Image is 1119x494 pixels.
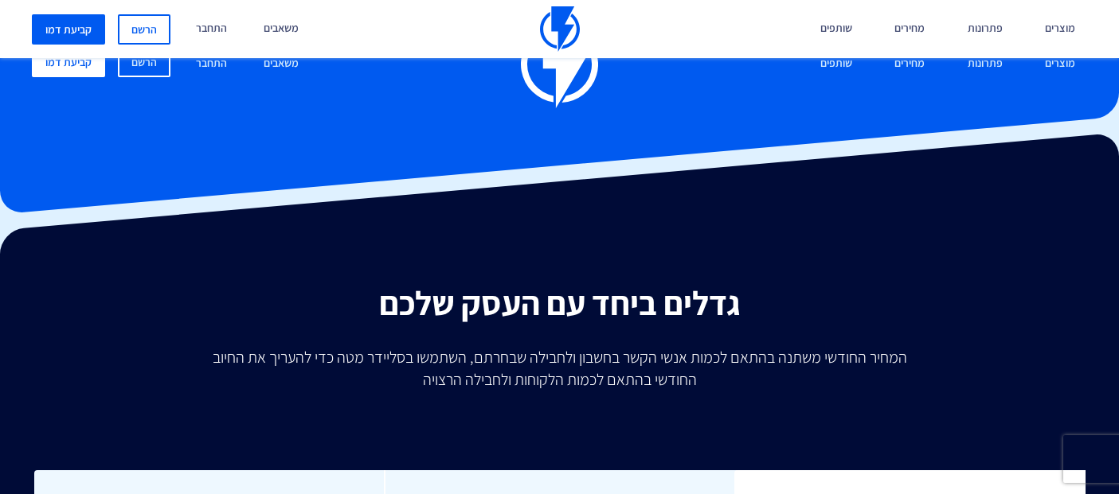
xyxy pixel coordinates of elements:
[1033,47,1087,81] a: מוצרים
[12,285,1107,321] h2: גדלים ביחד עם העסק שלכם
[184,47,239,81] a: התחבר
[252,47,311,81] a: משאבים
[118,14,170,45] a: הרשם
[118,47,170,77] a: הרשם
[32,14,105,45] a: קביעת דמו
[808,47,864,81] a: שותפים
[201,346,918,391] p: המחיר החודשי משתנה בהתאם לכמות אנשי הקשר בחשבון ולחבילה שבחרתם, השתמשו בסליידר מטה כדי להעריך את ...
[32,47,105,77] a: קביעת דמו
[956,47,1015,81] a: פתרונות
[882,47,937,81] a: מחירים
